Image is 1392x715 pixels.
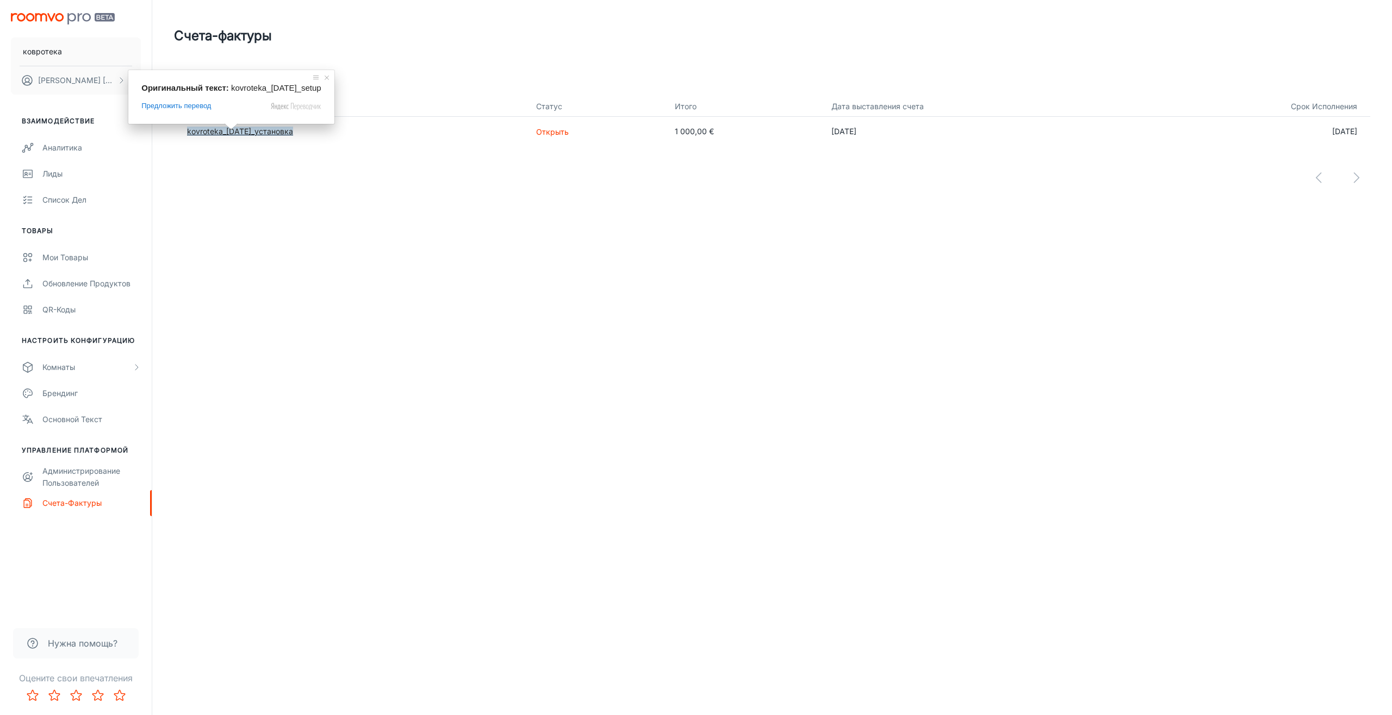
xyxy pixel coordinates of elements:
[174,28,272,43] ya-tr-span: Счета-фактуры
[675,127,714,136] ya-tr-span: 1 000,00 €
[11,37,141,66] button: ковротека
[11,13,115,24] img: Бета-версия Roomvo PRO
[103,76,165,85] ya-tr-span: [PERSON_NAME]
[42,195,86,204] ya-tr-span: Список дел
[231,83,321,92] span: kovroteka_[DATE]_setup
[675,102,697,111] ya-tr-span: Итого
[42,143,82,152] ya-tr-span: Аналитика
[42,169,63,178] ya-tr-span: Лиды
[23,47,62,56] ya-tr-span: ковротека
[1291,102,1357,111] ya-tr-span: Срок Исполнения
[38,76,101,85] ya-tr-span: [PERSON_NAME]
[187,127,293,136] a: kovroteka_[DATE]_установка
[22,117,95,125] ya-tr-span: Взаимодействие
[141,83,229,92] span: Оригинальный текст:
[536,102,562,111] ya-tr-span: Статус
[831,102,924,111] ya-tr-span: Дата выставления счета
[11,66,141,95] button: [PERSON_NAME] [PERSON_NAME]
[823,117,1127,147] td: [DATE]
[141,101,211,111] span: Предложить перевод
[536,127,569,136] ya-tr-span: Открыть
[22,227,54,235] ya-tr-span: Товары
[1127,117,1370,147] td: [DATE]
